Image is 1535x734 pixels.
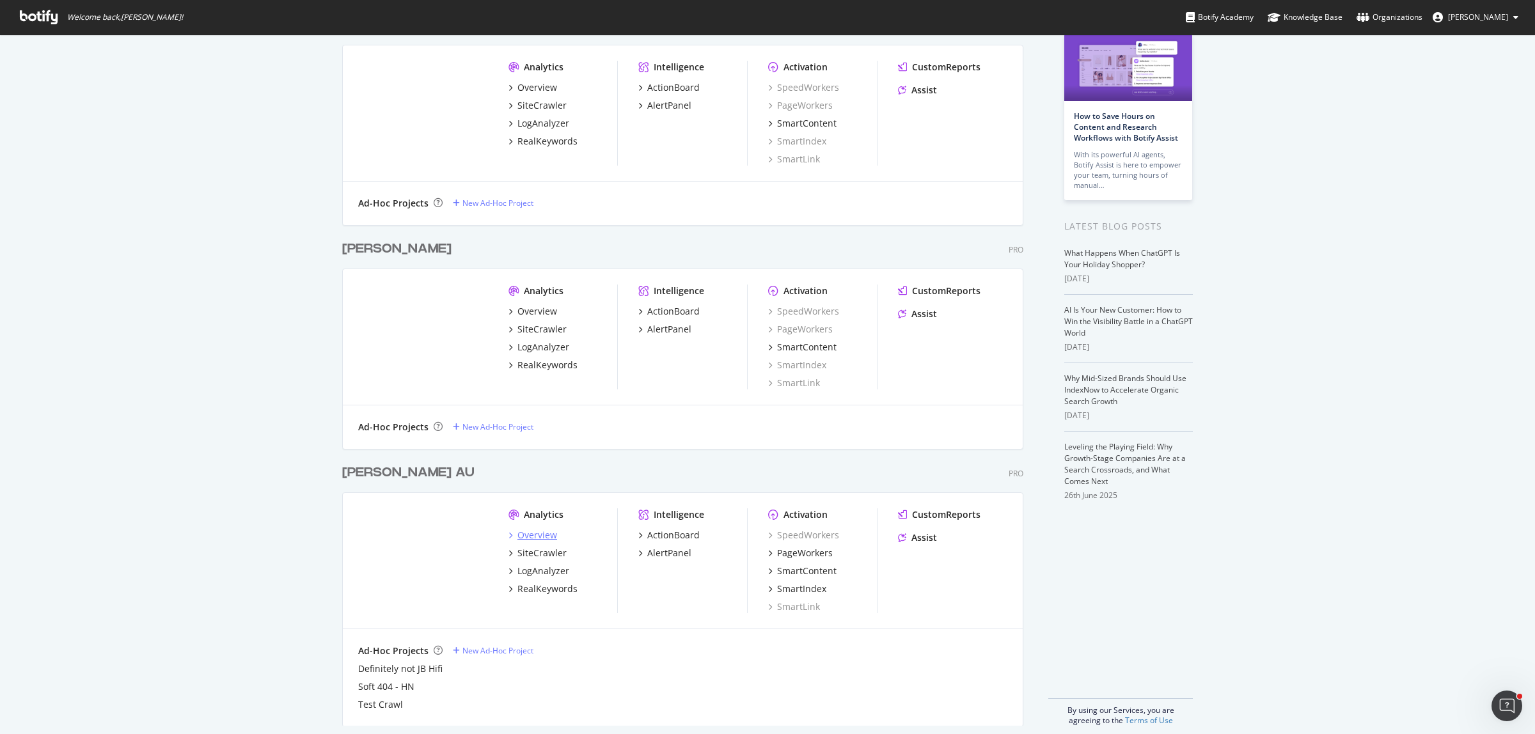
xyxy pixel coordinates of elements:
img: harveynorman.com.au [358,508,488,612]
a: CustomReports [898,285,980,297]
a: Test Crawl [358,698,403,711]
span: Matt Smiles [1448,12,1508,22]
a: AlertPanel [638,547,691,559]
div: [PERSON_NAME] AU [342,464,475,482]
div: [DATE] [1064,410,1193,421]
div: CustomReports [912,508,980,521]
div: Activation [783,285,828,297]
div: RealKeywords [517,135,578,148]
div: PageWorkers [777,547,833,559]
div: New Ad-Hoc Project [462,198,533,208]
div: AlertPanel [647,323,691,336]
a: SmartLink [768,377,820,389]
a: SpeedWorkers [768,529,839,542]
a: AlertPanel [638,323,691,336]
a: PageWorkers [768,99,833,112]
div: RealKeywords [517,359,578,371]
a: RealKeywords [508,582,578,595]
a: SmartIndex [768,582,826,595]
div: Intelligence [654,508,704,521]
a: SmartContent [768,117,837,130]
a: AlertPanel [638,99,691,112]
img: How to Save Hours on Content and Research Workflows with Botify Assist [1064,34,1192,101]
div: Pro [1009,468,1023,479]
a: Assist [898,308,937,320]
div: Analytics [524,285,563,297]
a: SiteCrawler [508,323,567,336]
div: CustomReports [912,61,980,74]
div: LogAnalyzer [517,565,569,577]
div: Botify Academy [1186,11,1254,24]
div: PageWorkers [768,323,833,336]
a: [PERSON_NAME] AU [342,464,480,482]
div: LogAnalyzer [517,117,569,130]
a: New Ad-Hoc Project [453,645,533,656]
img: www.joycemayne.com.au [358,285,488,388]
a: Assist [898,531,937,544]
a: ActionBoard [638,305,700,318]
div: New Ad-Hoc Project [462,645,533,656]
a: SmartContent [768,341,837,354]
a: SpeedWorkers [768,81,839,94]
a: LogAnalyzer [508,341,569,354]
a: How to Save Hours on Content and Research Workflows with Botify Assist [1074,111,1178,143]
div: Analytics [524,508,563,521]
a: CustomReports [898,508,980,521]
div: SmartIndex [768,359,826,371]
div: Organizations [1357,11,1422,24]
a: RealKeywords [508,135,578,148]
div: LogAnalyzer [517,341,569,354]
a: ActionBoard [638,81,700,94]
div: SmartIndex [768,135,826,148]
iframe: Intercom live chat [1492,691,1522,721]
span: Welcome back, [PERSON_NAME] ! [67,12,183,22]
a: Overview [508,81,557,94]
div: Intelligence [654,61,704,74]
a: SmartContent [768,565,837,577]
a: RealKeywords [508,359,578,371]
a: LogAnalyzer [508,117,569,130]
a: CustomReports [898,61,980,74]
div: Intelligence [654,285,704,297]
div: Ad-Hoc Projects [358,644,429,657]
a: What Happens When ChatGPT Is Your Holiday Shopper? [1064,247,1180,270]
a: SpeedWorkers [768,305,839,318]
div: Overview [517,529,557,542]
div: ActionBoard [647,305,700,318]
a: LogAnalyzer [508,565,569,577]
img: www.domayne.com.au [358,61,488,164]
button: [PERSON_NAME] [1422,7,1529,27]
a: Soft 404 - HN [358,680,414,693]
a: AI Is Your New Customer: How to Win the Visibility Battle in a ChatGPT World [1064,304,1193,338]
a: Overview [508,529,557,542]
div: ActionBoard [647,81,700,94]
div: AlertPanel [647,99,691,112]
div: CustomReports [912,285,980,297]
div: SmartIndex [777,582,826,595]
a: ActionBoard [638,529,700,542]
div: Knowledge Base [1268,11,1342,24]
div: With its powerful AI agents, Botify Assist is here to empower your team, turning hours of manual… [1074,150,1183,191]
div: 26th June 2025 [1064,490,1193,501]
div: AlertPanel [647,547,691,559]
div: Activation [783,508,828,521]
div: Assist [911,531,937,544]
div: Pro [1009,244,1023,255]
a: New Ad-Hoc Project [453,421,533,432]
a: SiteCrawler [508,547,567,559]
a: Why Mid-Sized Brands Should Use IndexNow to Accelerate Organic Search Growth [1064,373,1186,407]
a: SmartLink [768,600,820,613]
a: Definitely not JB Hifi [358,662,443,675]
a: SmartLink [768,153,820,166]
div: SmartContent [777,341,837,354]
a: Overview [508,305,557,318]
